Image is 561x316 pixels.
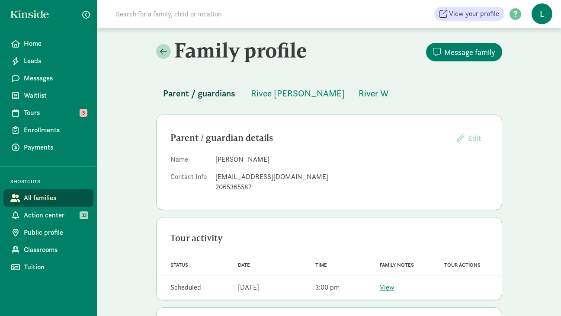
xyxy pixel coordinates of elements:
[156,89,242,99] a: Parent / guardians
[444,262,481,268] span: Tour actions
[215,182,488,192] div: 2065365587
[352,83,396,104] button: River W
[3,70,93,87] a: Messages
[215,154,488,165] dd: [PERSON_NAME]
[3,87,93,104] a: Waitlist
[170,154,208,168] dt: Name
[24,56,87,66] span: Leads
[24,142,87,153] span: Payments
[215,172,488,182] div: [EMAIL_ADDRESS][DOMAIN_NAME]
[238,262,250,268] span: Date
[3,52,93,70] a: Leads
[380,283,394,292] a: View
[3,259,93,276] a: Tuition
[24,108,87,118] span: Tours
[80,211,88,219] span: 33
[24,125,87,135] span: Enrollments
[468,133,481,143] span: Edit
[170,282,201,293] div: Scheduled
[163,86,235,100] span: Parent / guardians
[352,89,396,99] a: River W
[24,245,87,255] span: Classrooms
[532,3,552,24] span: L
[170,262,188,268] span: Status
[24,90,87,101] span: Waitlist
[3,189,93,207] a: All families
[24,73,87,83] span: Messages
[24,38,87,49] span: Home
[3,139,93,156] a: Payments
[3,35,93,52] a: Home
[3,121,93,139] a: Enrollments
[449,9,499,19] span: View your profile
[3,241,93,259] a: Classrooms
[426,43,502,61] button: Message family
[3,207,93,224] a: Action center 33
[380,262,414,268] span: Family notes
[315,282,340,293] div: 3:00 pm
[3,224,93,241] a: Public profile
[80,109,87,117] span: 3
[251,86,345,100] span: Rivee [PERSON_NAME]
[244,83,352,104] button: Rivee [PERSON_NAME]
[24,227,87,238] span: Public profile
[170,231,488,245] div: Tour activity
[156,83,242,104] button: Parent / guardians
[518,275,561,316] iframe: Chat Widget
[315,262,327,268] span: Time
[3,104,93,121] a: Tours 3
[111,5,353,22] input: Search for a family, child or location
[24,262,87,272] span: Tuition
[170,131,450,145] div: Parent / guardian details
[24,193,87,203] span: All families
[244,89,352,99] a: Rivee [PERSON_NAME]
[238,282,259,293] div: [DATE]
[156,38,327,62] h2: Family profile
[170,172,208,196] dt: Contact Info
[359,86,389,100] span: River W
[450,129,488,147] button: Edit
[444,46,495,58] span: Message family
[24,210,87,220] span: Action center
[434,7,504,21] a: View your profile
